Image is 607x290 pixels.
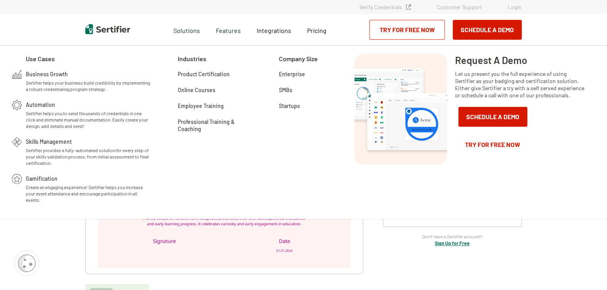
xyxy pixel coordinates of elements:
[279,101,300,109] a: Startups
[12,174,22,184] img: Gamification Icon
[26,137,152,166] a: Skills ManagementSertifier provides a fully-automated solution for every step of your skills vali...
[257,27,291,34] span: Integrations
[567,252,607,290] iframe: Chat Widget
[455,54,527,66] span: Request A Demo
[26,54,55,64] span: Use Cases
[12,137,22,147] img: Skills Management Icon
[279,54,318,64] span: Company Size
[406,4,411,10] img: Verified
[178,85,215,93] a: Online Courses
[173,25,200,35] span: Solutions
[455,70,588,99] span: Let us present you the full experience of using Sertifier as your badging and certification solut...
[437,4,482,10] a: Customer Support
[422,233,482,240] span: Don’t have a Sertifier account?
[26,100,152,129] a: AutomationSertifier helps you to send thousands of credentials in one click and eliminate manual ...
[12,70,22,79] img: Business Growth Icon
[26,174,152,203] a: GamificationCreate an engaging experience! Sertifier helps you increase your event attendance and...
[307,27,327,34] span: Pricing
[26,174,58,182] span: Gamification
[369,20,445,40] a: Try for Free Now
[455,135,530,155] a: Try for Free Now
[26,110,152,129] span: Sertifier helps you to send thousands of credentials in one click and eliminate manual documentat...
[216,25,241,35] span: Features
[26,137,72,145] span: Skills Management
[12,100,22,110] img: Automation Icon
[279,85,292,93] a: SMBs
[18,254,36,272] img: Cookie Popup Icon
[26,70,152,92] a: Business GrowthSertifier helps your business build credibility by implementing a robust credentia...
[307,25,327,35] a: Pricing
[435,240,470,246] a: Sign Up for Free
[359,4,411,10] a: Verify Credentials
[26,79,152,92] span: Sertifier helps your business build credibility by implementing a robust credentialing program st...
[26,100,55,108] span: Automation
[85,24,130,34] img: Sertifier | Digital Credentialing Platform
[178,70,230,77] a: Product Certification
[279,70,305,77] a: Enterprise
[354,54,447,165] img: Request A Demo
[257,25,291,35] a: Integrations
[508,4,522,10] a: Login
[26,70,68,77] span: Business Growth
[453,20,522,40] button: Schedule a Demo
[178,54,206,64] span: Industries
[26,147,152,166] span: Sertifier provides a fully-automated solution for every step of your skills validation process, f...
[178,117,253,125] a: Professional Training & Coaching
[178,101,224,109] a: Employee Training
[26,184,152,203] span: Create an engaging experience! Sertifier helps you increase your event attendance and encourage p...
